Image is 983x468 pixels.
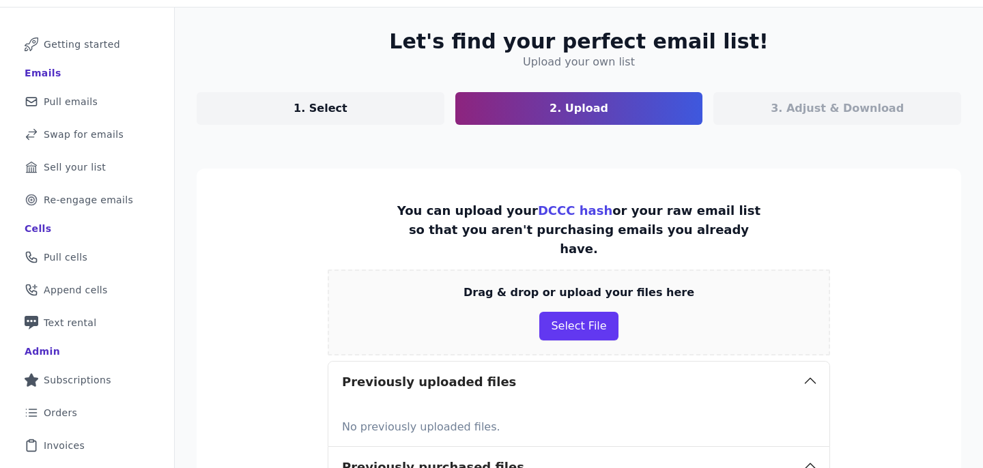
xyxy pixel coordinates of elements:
[25,66,61,80] div: Emails
[11,29,163,59] a: Getting started
[44,160,106,174] span: Sell your list
[389,29,768,54] h2: Let's find your perfect email list!
[342,372,516,392] h3: Previously uploaded files
[11,87,163,117] a: Pull emails
[294,100,347,117] p: 1. Select
[455,92,703,125] a: 2. Upload
[328,362,829,403] button: Previously uploaded files
[44,193,133,207] span: Re-engage emails
[44,406,77,420] span: Orders
[11,242,163,272] a: Pull cells
[11,430,163,460] a: Invoices
[44,250,87,264] span: Pull cells
[11,365,163,395] a: Subscriptions
[771,100,904,117] p: 3. Adjust & Download
[523,54,635,70] h4: Upload your own list
[11,152,163,182] a: Sell your list
[11,308,163,338] a: Text rental
[44,283,108,297] span: Append cells
[538,203,612,218] a: DCCC hash
[44,373,111,387] span: Subscriptions
[44,316,97,330] span: Text rental
[11,275,163,305] a: Append cells
[25,345,60,358] div: Admin
[44,95,98,108] span: Pull emails
[539,312,618,340] button: Select File
[44,128,124,141] span: Swap for emails
[11,185,163,215] a: Re-engage emails
[550,100,608,117] p: 2. Upload
[25,222,51,235] div: Cells
[11,119,163,149] a: Swap for emails
[390,201,767,259] p: You can upload your or your raw email list so that you aren't purchasing emails you already have.
[464,284,694,301] p: Drag & drop or upload your files here
[44,38,120,51] span: Getting started
[197,92,444,125] a: 1. Select
[44,439,85,452] span: Invoices
[11,398,163,428] a: Orders
[342,413,816,435] p: No previously uploaded files.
